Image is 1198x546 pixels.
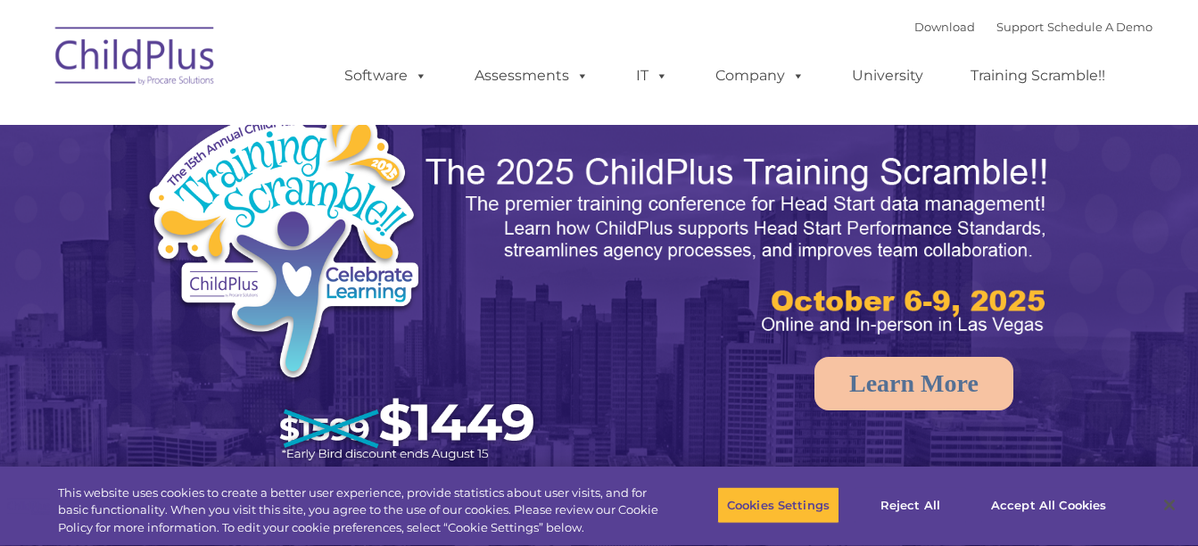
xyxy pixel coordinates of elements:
font: | [914,20,1153,34]
a: IT [618,58,686,94]
div: This website uses cookies to create a better user experience, provide statistics about user visit... [58,484,659,537]
a: University [834,58,941,94]
a: Learn More [814,357,1013,410]
a: Support [996,20,1044,34]
a: Software [326,58,445,94]
button: Reject All [855,486,966,524]
button: Cookies Settings [717,486,839,524]
button: Close [1150,485,1189,525]
button: Accept All Cookies [981,486,1116,524]
a: Schedule A Demo [1047,20,1153,34]
a: Assessments [457,58,607,94]
a: Training Scramble!! [953,58,1123,94]
a: Company [698,58,822,94]
img: ChildPlus by Procare Solutions [46,14,225,103]
a: Download [914,20,975,34]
